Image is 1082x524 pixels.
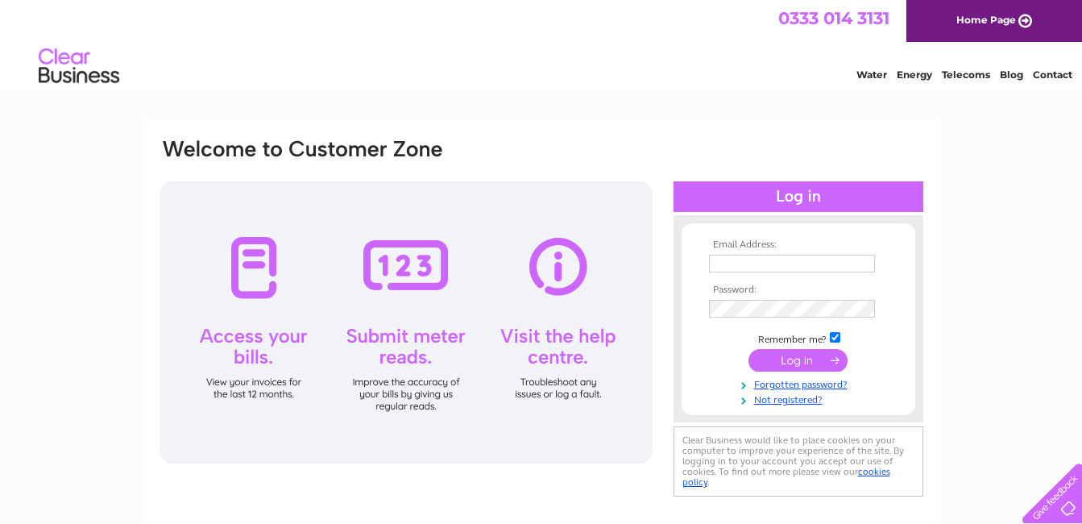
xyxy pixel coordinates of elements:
[674,426,923,497] div: Clear Business would like to place cookies on your computer to improve your experience of the sit...
[705,239,892,251] th: Email Address:
[897,69,932,81] a: Energy
[709,376,892,391] a: Forgotten password?
[748,349,848,372] input: Submit
[161,9,922,78] div: Clear Business is a trading name of Verastar Limited (registered in [GEOGRAPHIC_DATA] No. 3667643...
[709,391,892,406] a: Not registered?
[38,42,120,91] img: logo.png
[705,285,892,296] th: Password:
[778,8,889,28] a: 0333 014 3131
[1000,69,1023,81] a: Blog
[942,69,990,81] a: Telecoms
[682,466,890,488] a: cookies policy
[1033,69,1072,81] a: Contact
[705,330,892,346] td: Remember me?
[856,69,887,81] a: Water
